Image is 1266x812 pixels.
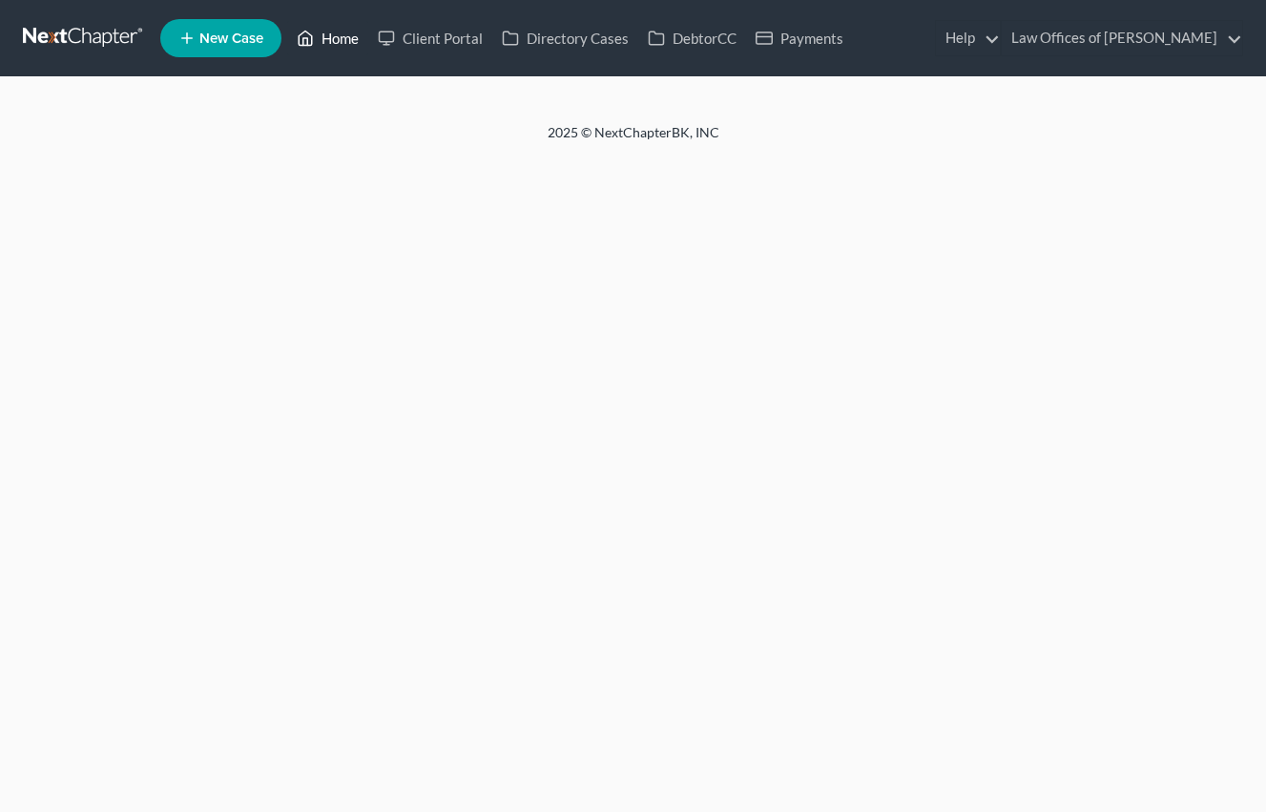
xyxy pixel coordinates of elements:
[936,21,1000,55] a: Help
[160,19,281,57] new-legal-case-button: New Case
[746,21,853,55] a: Payments
[638,21,746,55] a: DebtorCC
[90,123,1177,157] div: 2025 © NextChapterBK, INC
[368,21,492,55] a: Client Portal
[287,21,368,55] a: Home
[492,21,638,55] a: Directory Cases
[1002,21,1242,55] a: Law Offices of [PERSON_NAME]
